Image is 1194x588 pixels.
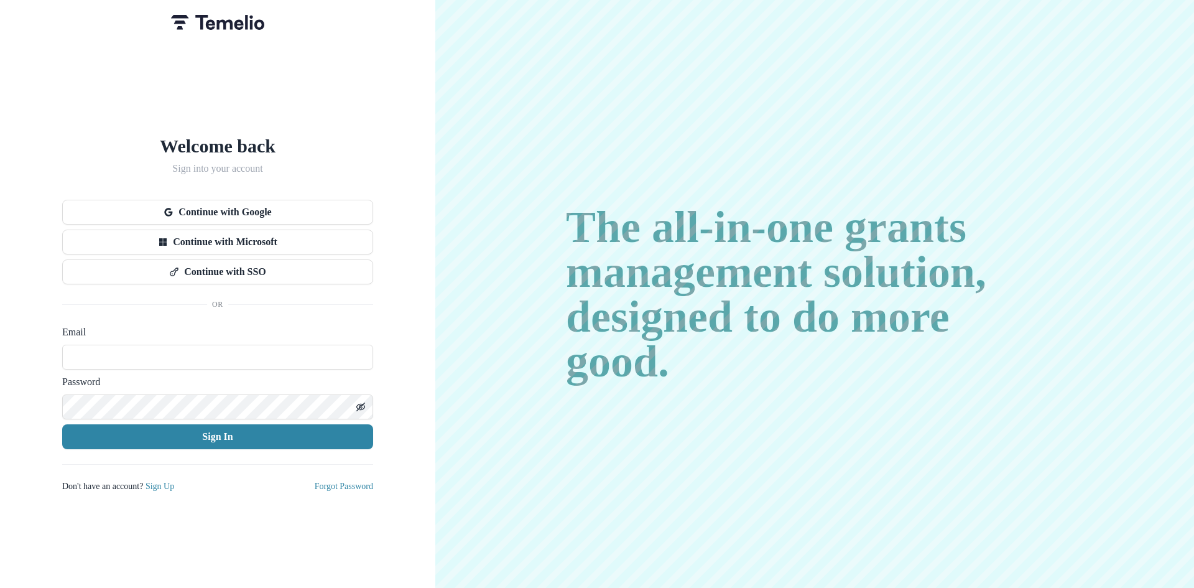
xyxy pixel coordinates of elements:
[62,162,373,174] h2: Sign into your account
[62,135,373,157] h1: Welcome back
[62,259,373,284] button: Continue with SSO
[62,230,373,254] button: Continue with Microsoft
[351,397,371,417] button: Toggle password visibility
[62,424,373,449] button: Sign In
[62,480,202,493] p: Don't have an account?
[62,325,366,340] label: Email
[62,375,366,390] label: Password
[62,200,373,225] button: Continue with Google
[300,481,373,492] a: Forgot Password
[169,481,202,492] a: Sign Up
[171,15,264,30] img: Temelio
